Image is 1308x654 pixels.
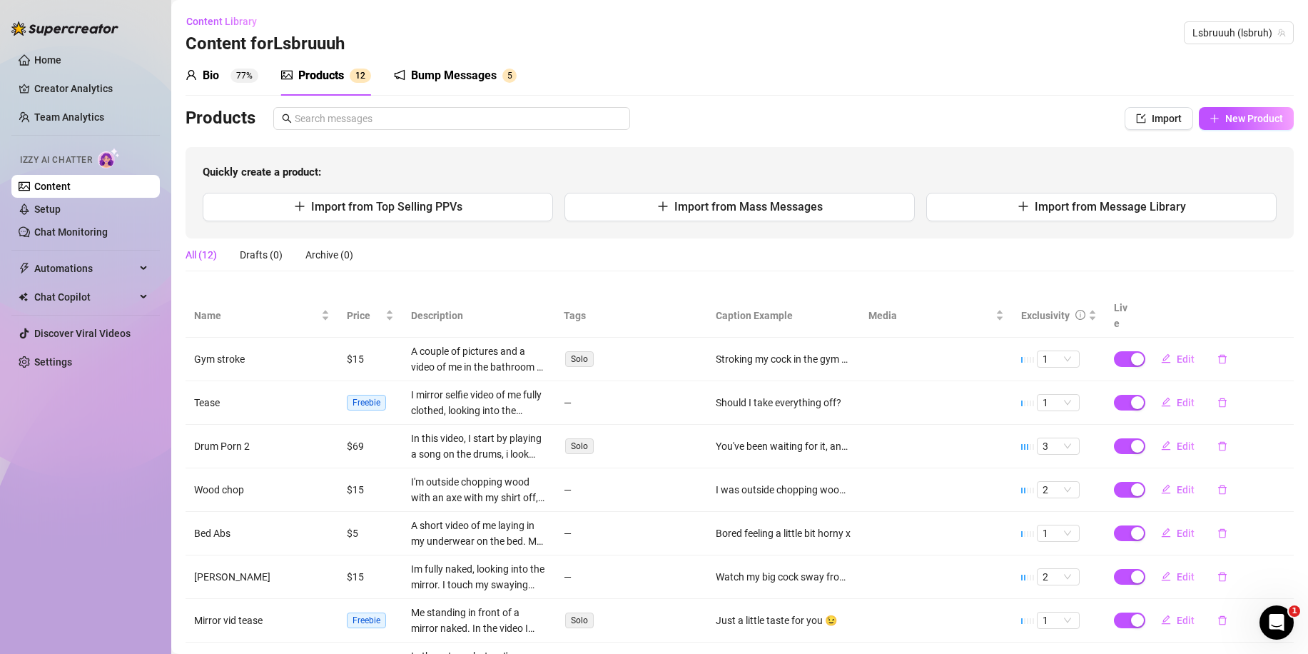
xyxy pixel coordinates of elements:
span: plus [1210,114,1220,124]
span: Freebie [347,613,386,628]
span: delete [1217,572,1227,582]
span: Freebie [347,395,386,411]
sup: 77% [230,69,258,83]
td: Drum Porn 2 [186,425,338,468]
div: Exclusivity [1021,308,1070,323]
span: delete [1217,615,1227,625]
span: 5 [507,71,512,81]
span: delete [1217,528,1227,538]
td: $15 [338,555,402,599]
td: $15 [338,338,402,381]
span: Solo [565,351,594,367]
a: Discover Viral Videos [34,328,131,339]
span: 1 [1043,395,1074,411]
span: Edit [1177,353,1195,365]
div: Me standing in front of a mirror naked. In the video I stand slowly lifting the camera up to reve... [411,605,547,636]
span: Izzy AI Chatter [20,154,92,167]
span: delete [1217,485,1227,495]
span: Content Library [186,16,257,27]
span: Edit [1177,397,1195,408]
a: Setup [34,203,61,215]
img: Chat Copilot [19,292,28,302]
div: Archive (0) [305,247,353,263]
strong: Quickly create a product: [203,166,321,178]
span: Solo [565,613,594,628]
span: 2 [1043,569,1074,585]
span: Chat Copilot [34,286,136,308]
span: Edit [1177,571,1195,583]
div: A short video of me laying in my underwear on the bed. My hand reaches to my underwear, lifting t... [411,518,547,549]
th: Media [860,294,1013,338]
button: Edit [1150,609,1206,632]
td: — [555,381,708,425]
div: Bump Messages [411,67,497,84]
span: 1 [1043,525,1074,541]
button: Import [1125,107,1193,130]
button: Edit [1150,565,1206,588]
h3: Content for Lsbruuuh [186,33,345,56]
div: All (12) [186,247,217,263]
a: Chat Monitoring [34,226,108,238]
th: Name [186,294,338,338]
button: delete [1206,391,1239,414]
td: $15 [338,468,402,512]
button: Edit [1150,391,1206,414]
button: Import from Message Library [926,193,1277,221]
button: Edit [1150,348,1206,371]
div: Im fully naked, looking into the mirror. I touch my swaying dick with my hands, and let my penis ... [411,561,547,593]
td: — [555,468,708,512]
span: picture [281,69,293,81]
span: user [186,69,197,81]
span: edit [1161,353,1171,363]
div: A couple of pictures and a video of me in the bathroom at the gym after a workout. I posing shirt... [411,343,547,375]
span: Import from Message Library [1035,200,1186,213]
div: I mirror selfie video of me fully clothed, looking into the mirror. I lift up my top to reveal my... [411,387,547,418]
td: Gym stroke [186,338,338,381]
span: edit [1161,528,1171,538]
a: Settings [34,356,72,368]
div: Stroking my cock in the gym bathroom after a workout [716,351,851,367]
iframe: Intercom live chat [1259,605,1294,640]
span: delete [1217,441,1227,451]
button: Import from Mass Messages [564,193,915,221]
th: Live [1105,294,1141,338]
a: Content [34,181,71,192]
span: Name [194,308,318,323]
span: delete [1217,354,1227,364]
span: edit [1161,571,1171,581]
div: In this video, I start by playing a song on the drums, i look seductively at the camera while I p... [411,431,547,462]
div: I'm outside chopping wood with an axe with my shirt off, and then decide to pull down my shots an... [411,474,547,505]
span: delete [1217,398,1227,408]
td: — [555,555,708,599]
td: Mirror vid tease [186,599,338,643]
span: Automations [34,257,136,280]
span: thunderbolt [19,263,30,274]
span: Edit [1177,528,1195,539]
button: Content Library [186,10,268,33]
span: plus [657,201,669,212]
span: team [1277,29,1286,37]
span: import [1136,114,1146,124]
span: 1 [355,71,360,81]
span: 1 [1043,351,1074,367]
span: Price [347,308,382,323]
span: Lsbruuuh (lsbruh) [1192,22,1285,44]
span: edit [1161,397,1171,407]
button: delete [1206,565,1239,588]
img: logo-BBDzfeDw.svg [11,21,118,36]
div: Drafts (0) [240,247,283,263]
span: New Product [1225,113,1283,124]
span: edit [1161,441,1171,451]
div: You've been waiting for it, and here it is. DRUM PORN 2! Watch me play drums naked and stroke my ... [716,438,851,454]
span: 1 [1289,605,1300,617]
span: edit [1161,615,1171,625]
div: Bored feeling a little bit horny x [716,525,851,541]
button: Import from Top Selling PPVs [203,193,553,221]
div: Just a little taste for you 😉 [716,613,837,628]
div: I was outside chopping wood when I got the urge to whip my cock out and stroke it. Want to see? [716,482,851,498]
span: notification [394,69,405,81]
td: — [555,512,708,555]
th: Caption Example [707,294,860,338]
th: Tags [555,294,708,338]
div: Should I take everything off? [716,395,841,411]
